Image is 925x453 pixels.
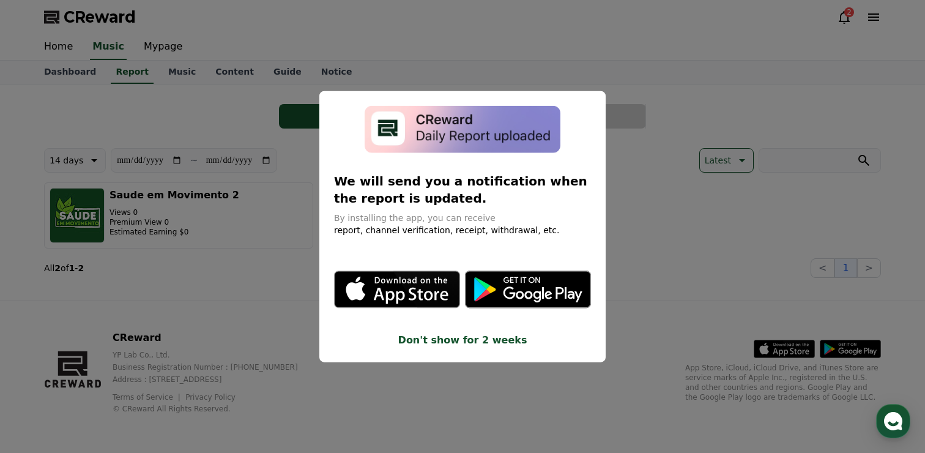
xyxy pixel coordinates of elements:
[319,91,606,362] div: modal
[334,172,591,206] p: We will send you a notification when the report is updated.
[31,370,53,380] span: Home
[81,351,158,382] a: Messages
[365,106,560,153] img: app-install-modal
[102,370,138,380] span: Messages
[334,211,591,223] p: By installing the app, you can receive
[181,370,211,380] span: Settings
[334,332,591,347] button: Don't show for 2 weeks
[334,223,591,236] p: report, channel verification, receipt, withdrawal, etc.
[158,351,235,382] a: Settings
[4,351,81,382] a: Home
